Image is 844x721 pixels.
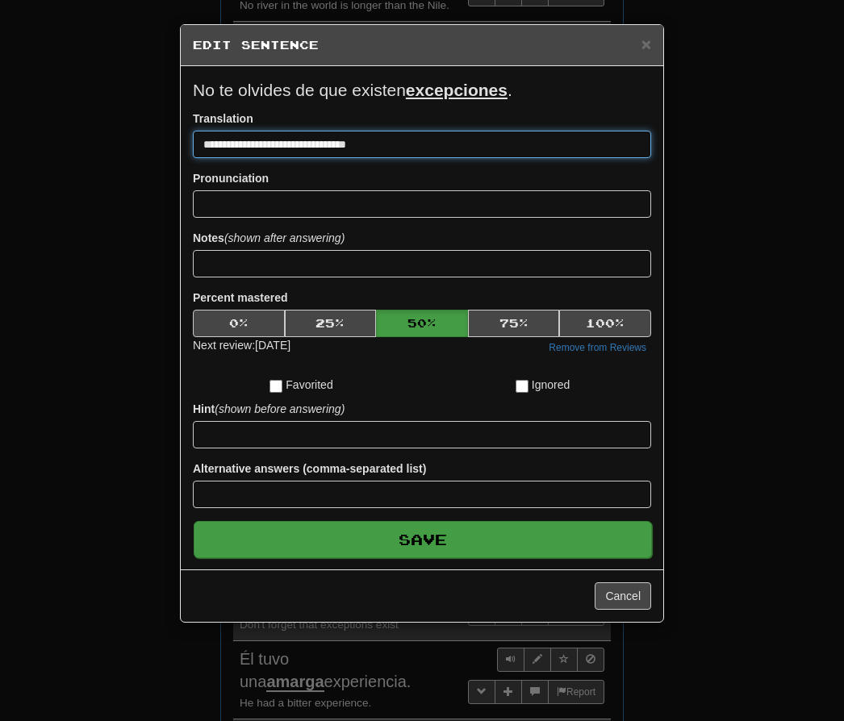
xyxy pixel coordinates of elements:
[544,339,651,356] button: Remove from Reviews
[641,35,651,52] button: Close
[193,461,426,477] label: Alternative answers (comma-separated list)
[595,582,651,610] button: Cancel
[193,110,253,127] label: Translation
[559,310,651,337] button: 100%
[468,310,560,337] button: 75%
[193,170,269,186] label: Pronunciation
[516,380,529,393] input: Ignored
[215,402,345,415] em: (shown before answering)
[269,380,282,393] input: Favorited
[193,310,651,337] div: Percent mastered
[224,231,345,244] em: (shown after answering)
[193,78,651,102] p: No te olvides de que existen .
[194,521,652,558] button: Save
[193,230,345,246] label: Notes
[193,401,345,417] label: Hint
[193,337,290,356] div: Next review: [DATE]
[641,35,651,53] span: ×
[516,377,570,393] label: Ignored
[193,37,651,53] h5: Edit Sentence
[285,310,377,337] button: 25%
[193,310,285,337] button: 0%
[406,81,508,99] u: excepciones
[376,310,468,337] button: 50%
[269,377,332,393] label: Favorited
[193,290,288,306] label: Percent mastered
